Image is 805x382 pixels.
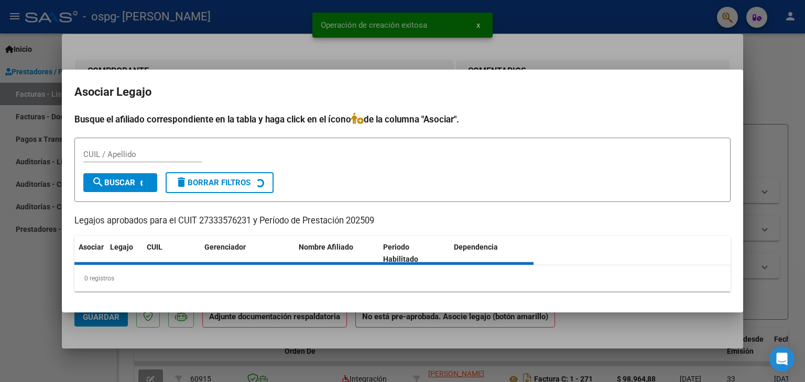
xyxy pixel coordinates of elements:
[83,173,157,192] button: Buscar
[106,236,143,271] datatable-header-cell: Legajo
[299,243,353,251] span: Nombre Afiliado
[92,176,104,188] mat-icon: search
[204,243,246,251] span: Gerenciador
[110,243,133,251] span: Legajo
[454,243,498,251] span: Dependencia
[383,243,418,263] span: Periodo Habilitado
[450,236,534,271] datatable-header-cell: Dependencia
[295,236,379,271] datatable-header-cell: Nombre Afiliado
[166,172,274,193] button: Borrar Filtros
[175,178,251,187] span: Borrar Filtros
[79,243,104,251] span: Asociar
[74,215,731,228] p: Legajos aprobados para el CUIT 27333576231 y Período de Prestación 202509
[143,236,200,271] datatable-header-cell: CUIL
[74,82,731,102] h2: Asociar Legajo
[379,236,450,271] datatable-header-cell: Periodo Habilitado
[200,236,295,271] datatable-header-cell: Gerenciador
[147,243,162,251] span: CUIL
[769,346,795,372] div: Open Intercom Messenger
[92,178,135,187] span: Buscar
[74,236,106,271] datatable-header-cell: Asociar
[175,176,188,188] mat-icon: delete
[74,113,731,126] h4: Busque el afiliado correspondiente en la tabla y haga click en el ícono de la columna "Asociar".
[74,265,731,291] div: 0 registros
